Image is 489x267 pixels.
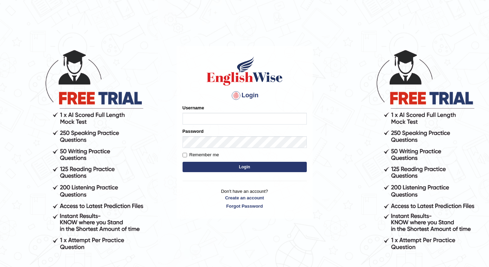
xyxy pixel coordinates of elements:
p: Don't have an account? [183,188,307,209]
a: Forgot Password [183,203,307,209]
a: Create an account [183,195,307,201]
label: Password [183,128,204,135]
input: Remember me [183,153,187,157]
h4: Login [183,90,307,101]
label: Remember me [183,151,219,158]
label: Username [183,105,204,111]
img: Logo of English Wise sign in for intelligent practice with AI [205,56,284,87]
button: Login [183,162,307,172]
